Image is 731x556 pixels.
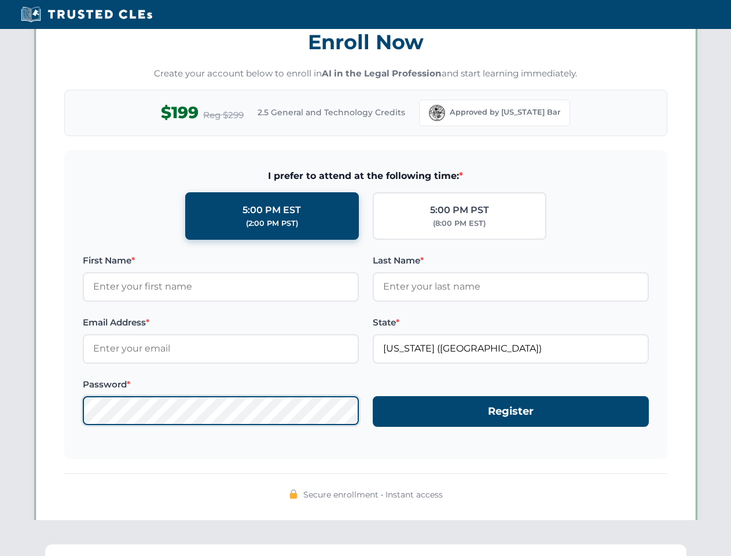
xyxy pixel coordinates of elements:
[203,108,244,122] span: Reg $299
[322,68,442,79] strong: AI in the Legal Profession
[243,203,301,218] div: 5:00 PM EST
[373,334,649,363] input: Florida (FL)
[450,107,560,118] span: Approved by [US_STATE] Bar
[246,218,298,229] div: (2:00 PM PST)
[17,6,156,23] img: Trusted CLEs
[64,67,667,81] p: Create your account below to enroll in and start learning immediately.
[83,254,359,268] label: First Name
[373,254,649,268] label: Last Name
[433,218,486,229] div: (8:00 PM EST)
[161,100,199,126] span: $199
[83,334,359,363] input: Enter your email
[303,488,443,501] span: Secure enrollment • Instant access
[373,396,649,427] button: Register
[83,169,649,184] span: I prefer to attend at the following time:
[83,316,359,330] label: Email Address
[373,316,649,330] label: State
[429,105,445,121] img: Florida Bar
[64,24,667,60] h3: Enroll Now
[373,272,649,301] input: Enter your last name
[430,203,489,218] div: 5:00 PM PST
[289,489,298,499] img: 🔒
[83,272,359,301] input: Enter your first name
[258,106,405,119] span: 2.5 General and Technology Credits
[83,378,359,392] label: Password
